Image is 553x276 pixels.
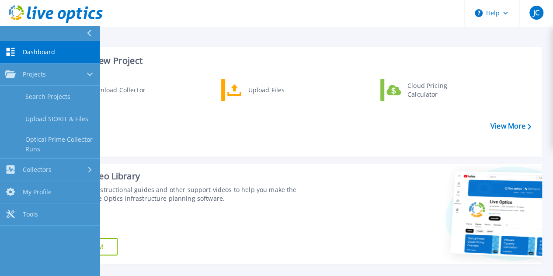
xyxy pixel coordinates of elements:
[244,81,309,99] div: Upload Files
[51,185,311,203] div: Find tutorials, instructional guides and other support videos to help you make the most of your L...
[221,79,311,101] a: Upload Files
[23,70,46,78] span: Projects
[403,81,468,99] div: Cloud Pricing Calculator
[23,166,52,174] span: Collectors
[62,79,151,101] a: Download Collector
[62,56,531,66] h3: Start a New Project
[23,48,55,56] span: Dashboard
[23,210,38,218] span: Tools
[380,79,470,101] a: Cloud Pricing Calculator
[51,171,311,182] div: Support Video Library
[23,188,52,196] span: My Profile
[83,81,149,99] div: Download Collector
[533,9,539,16] span: JC
[490,122,531,130] a: View More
